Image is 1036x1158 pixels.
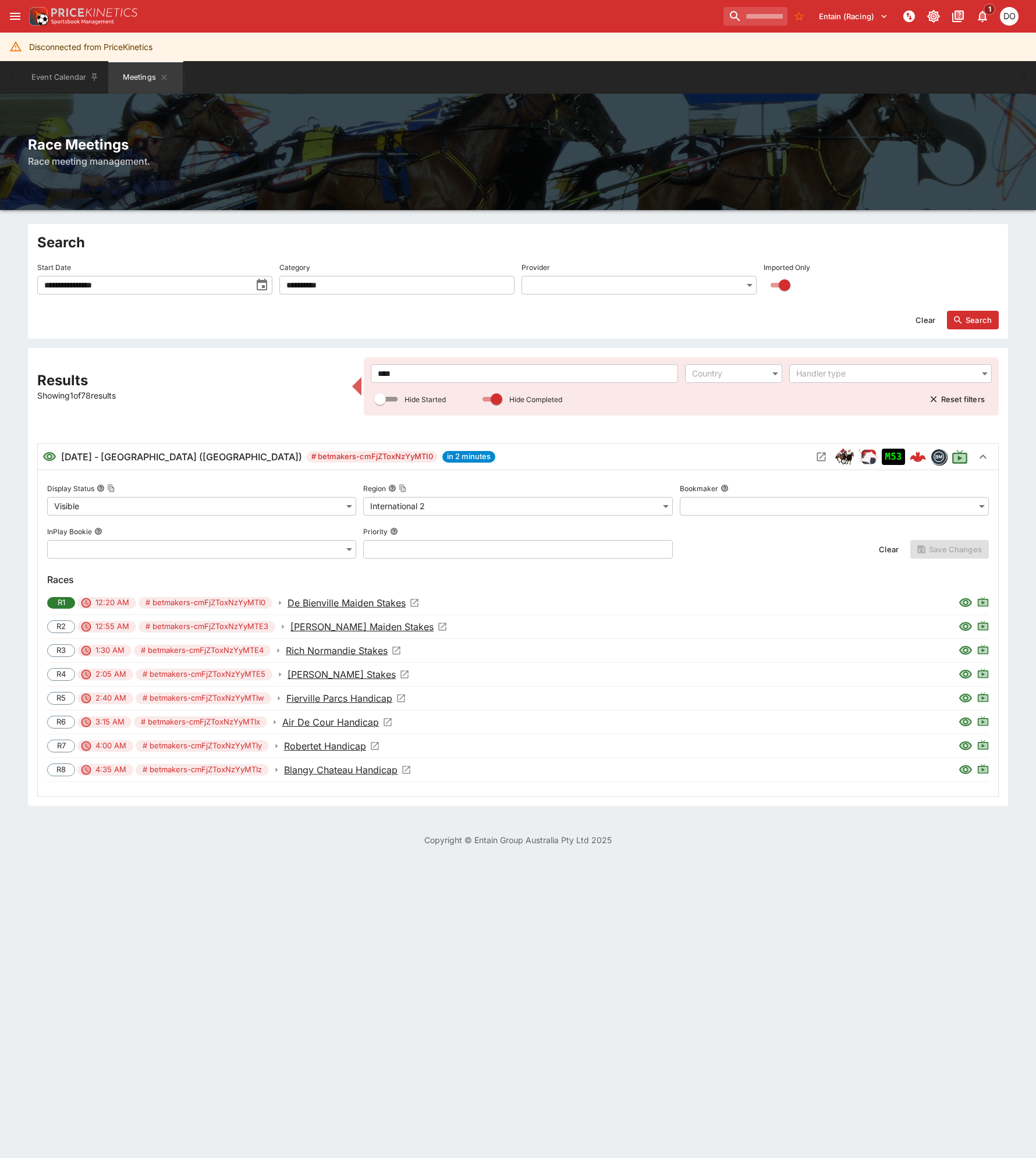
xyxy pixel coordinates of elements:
h6: Races [47,573,989,587]
p: Hide Completed [509,395,562,404]
svg: Visible [959,596,973,610]
button: Daniel Olerenshaw [996,3,1022,29]
span: 4:35 AM [88,764,133,776]
svg: Visible [959,763,973,777]
span: 1 [984,3,996,15]
svg: Visible [959,644,973,658]
input: search [723,7,787,26]
div: International 2 [363,497,672,516]
p: Region [363,484,386,493]
div: Disconnected from PriceKinetics [29,36,152,58]
svg: Live [977,691,989,703]
button: RegionCopy To Clipboard [388,484,396,492]
svg: Live [977,739,989,751]
p: Imported Only [764,262,810,272]
img: racing.png [858,447,877,466]
a: Open Event [286,691,406,705]
button: Reset filters [923,390,992,409]
span: # betmakers-cmFjZToxNzYyMTIy [136,740,269,752]
button: Event Calendar [24,61,106,94]
p: Display Status [47,484,94,493]
svg: Live [977,667,989,679]
a: Open Event [290,620,448,634]
button: Display StatusCopy To Clipboard [97,484,105,492]
a: Open Event [284,763,411,777]
span: # betmakers-cmFjZToxNzYyMTE5 [136,669,272,680]
div: Visible [47,497,356,516]
button: open drawer [5,6,26,27]
div: Imported to Jetbet as OPEN [882,449,905,465]
span: R1 [51,597,72,609]
button: Copy To Clipboard [399,484,407,492]
span: 1:30 AM [88,645,132,656]
span: 2:40 AM [88,692,133,704]
button: Documentation [948,6,968,27]
a: Open Event [282,715,393,729]
span: 3:15 AM [88,716,132,728]
h2: Results [37,371,345,389]
svg: Live [977,763,989,775]
p: Hide Started [405,395,446,404]
p: Start Date [37,262,71,272]
span: # betmakers-cmFjZToxNzYyMTIw [136,692,271,704]
svg: Visible [959,667,973,681]
span: 2:05 AM [88,669,133,680]
a: Open Event [288,667,410,681]
span: 4:00 AM [88,740,133,752]
h6: Race meeting management. [28,154,1008,168]
svg: Visible [959,620,973,634]
h2: Race Meetings [28,136,1008,154]
div: betmakers [931,449,947,465]
img: PriceKinetics [51,8,137,17]
span: 12:20 AM [88,597,136,609]
span: R3 [50,645,72,656]
p: [PERSON_NAME] Stakes [288,667,396,681]
span: R6 [50,716,72,728]
div: horse_racing [835,447,854,466]
img: logo-cerberus--red.svg [910,449,926,465]
img: betmakers.png [931,449,946,464]
button: Toggle light/dark mode [923,6,944,27]
button: Bookmaker [721,484,729,492]
h6: [DATE] - [GEOGRAPHIC_DATA] ([GEOGRAPHIC_DATA]) [61,450,302,464]
svg: Live [977,620,989,631]
span: # betmakers-cmFjZToxNzYyMTI0 [307,451,438,463]
svg: Visible [42,450,56,464]
span: 12:55 AM [88,621,136,633]
svg: Visible [959,691,973,705]
img: Sportsbook Management [51,19,114,24]
button: toggle date time picker [251,275,272,296]
a: Open Event [284,739,380,753]
img: horse_racing.png [835,447,854,466]
span: R7 [51,740,72,752]
button: Meetings [108,61,183,94]
p: Rich Normandie Stakes [286,644,388,658]
button: NOT Connected to PK [899,6,920,27]
svg: Visible [959,715,973,729]
p: InPlay Bookie [47,527,92,537]
div: Country [692,368,764,379]
p: De Bienville Maiden Stakes [288,596,406,610]
svg: Live [977,644,989,655]
img: PriceKinetics Logo [26,5,49,28]
div: Handler type [796,368,973,379]
span: R5 [50,692,72,704]
h2: Search [37,233,999,251]
button: InPlay Bookie [94,527,102,535]
a: Open Event [286,644,402,658]
a: Open Event [288,596,420,610]
button: Priority [390,527,398,535]
p: Showing 1 of 78 results [37,389,345,402]
span: # betmakers-cmFjZToxNzYyMTE4 [134,645,271,656]
span: # betmakers-cmFjZToxNzYyMTIx [134,716,267,728]
p: Provider [521,262,550,272]
span: # betmakers-cmFjZToxNzYyMTI0 [139,597,272,609]
div: Daniel Olerenshaw [1000,7,1019,26]
span: # betmakers-cmFjZToxNzYyMTIz [136,764,269,776]
button: Select Tenant [812,7,895,26]
button: No Bookmarks [790,7,808,26]
span: # betmakers-cmFjZToxNzYyMTE3 [139,621,275,633]
button: Notifications [972,6,993,27]
p: Robertet Handicap [284,739,366,753]
div: ParallelRacing Handler [858,447,877,466]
